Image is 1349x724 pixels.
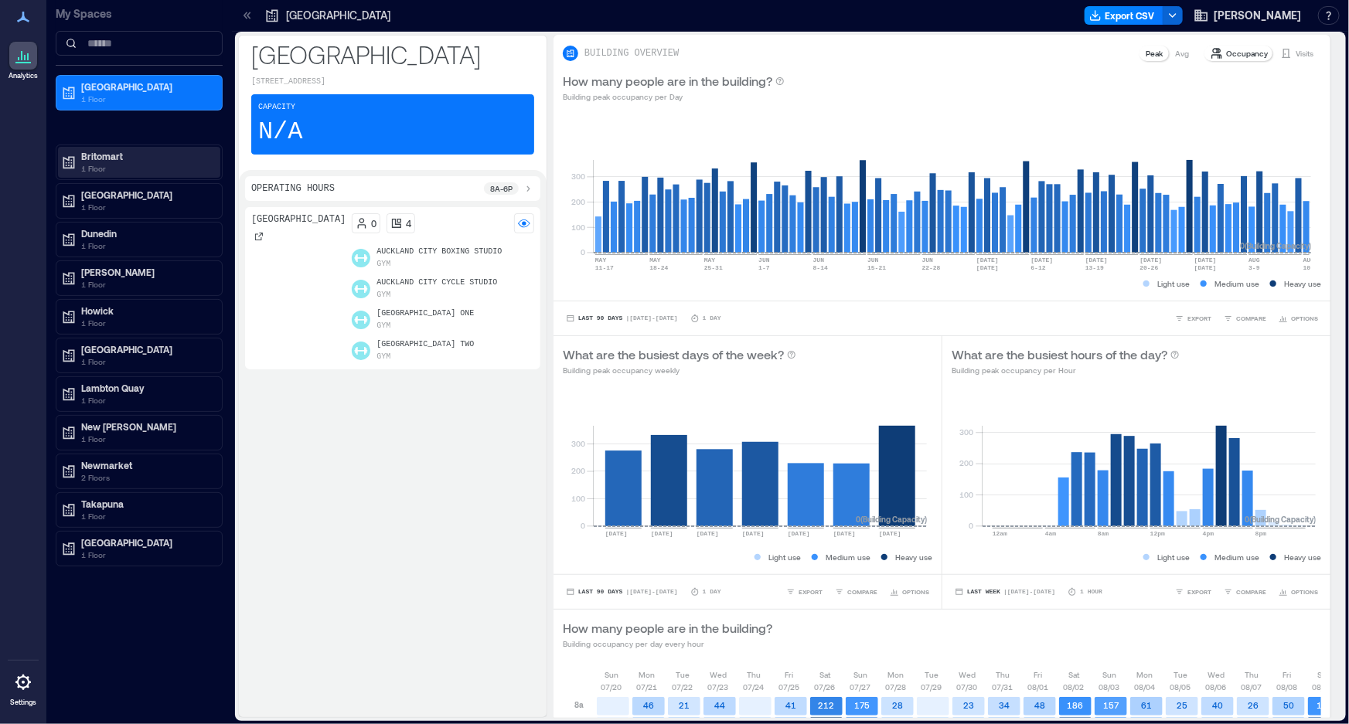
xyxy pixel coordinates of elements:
span: COMPARE [847,587,877,597]
p: Visits [1296,47,1313,59]
text: [DATE] [742,530,765,537]
text: 6-12 [1031,264,1046,271]
button: EXPORT [783,584,826,600]
p: N/A [258,117,303,148]
text: 8pm [1255,530,1267,537]
p: Building occupancy per day every hour [563,637,772,650]
text: [DATE] [697,530,719,537]
text: [DATE] [833,530,856,537]
p: 08/07 [1242,681,1262,693]
p: Mon [639,668,656,681]
text: 212 [819,700,835,710]
p: Heavy use [1284,277,1321,290]
p: Gym [376,351,390,363]
p: [GEOGRAPHIC_DATA] Two [376,338,474,351]
p: Thu [747,668,761,681]
text: [DATE] [879,530,901,537]
p: What are the busiest hours of the day? [952,345,1167,364]
p: 1 Floor [81,355,211,368]
p: 08/06 [1206,681,1227,693]
button: EXPORT [1172,311,1214,326]
text: 34 [999,700,1010,710]
text: 22-28 [922,264,941,271]
p: 1 Floor [81,394,211,406]
button: COMPARE [1221,584,1269,600]
p: Light use [1157,551,1190,563]
button: Last Week |[DATE]-[DATE] [952,584,1058,600]
p: 1 Floor [81,162,211,175]
tspan: 100 [571,494,585,503]
p: Gym [376,320,390,332]
text: [DATE] [976,264,999,271]
p: [GEOGRAPHIC_DATA] [81,189,211,201]
p: 07/22 [673,681,693,693]
p: [GEOGRAPHIC_DATA] [81,536,211,549]
p: 0 [371,217,376,229]
p: Building peak occupancy per Hour [952,364,1180,376]
button: Export CSV [1085,6,1163,25]
p: Tue [676,668,690,681]
p: 1 Floor [81,510,211,522]
text: [DATE] [605,530,628,537]
p: 2 Floors [81,471,211,484]
text: 23 [963,700,974,710]
p: 08/09 [1313,681,1334,693]
p: Lambton Quay [81,382,211,394]
p: Analytics [9,71,38,80]
p: BUILDING OVERVIEW [584,47,679,59]
span: EXPORT [799,587,823,597]
tspan: 200 [571,197,585,206]
text: 12am [993,530,1007,537]
tspan: 0 [581,247,585,257]
p: 07/30 [957,681,978,693]
span: [PERSON_NAME] [1214,8,1301,23]
text: MAY [704,257,716,263]
text: 46 [643,700,654,710]
p: Fri [785,668,794,681]
p: Building peak occupancy weekly [563,364,796,376]
span: COMPARE [1236,314,1266,323]
text: JUN [813,257,825,263]
p: Fri [1283,668,1292,681]
text: [DATE] [1085,257,1108,263]
p: Settings [10,698,36,707]
p: 08/04 [1135,681,1156,693]
text: 10-16 [1303,264,1322,271]
p: [GEOGRAPHIC_DATA] [81,343,211,355]
text: 175 [854,700,870,710]
p: Occupancy [1226,47,1268,59]
p: [GEOGRAPHIC_DATA] [286,8,390,23]
p: Thu [1245,668,1259,681]
p: 1 Floor [81,201,211,213]
p: Wed [1208,668,1225,681]
text: 26 [1248,700,1259,710]
p: 1 Floor [81,549,211,561]
p: Sun [605,668,618,681]
span: COMPARE [1236,587,1266,597]
p: Wed [710,668,727,681]
p: Avg [1175,47,1189,59]
tspan: 300 [571,439,585,448]
p: 1 Floor [81,317,211,329]
button: Last 90 Days |[DATE]-[DATE] [563,311,681,326]
p: Light use [1157,277,1190,290]
text: 11-17 [595,264,614,271]
span: EXPORT [1187,314,1211,323]
p: Heavy use [1284,551,1321,563]
p: Capacity [258,101,295,114]
tspan: 0 [969,521,974,530]
p: My Spaces [56,6,223,22]
p: 08/01 [1028,681,1049,693]
tspan: 100 [571,223,585,232]
p: Medium use [826,551,870,563]
text: 61 [1141,700,1152,710]
text: 157 [1103,700,1119,710]
p: 07/26 [815,681,836,693]
button: Last 90 Days |[DATE]-[DATE] [563,584,681,600]
p: 08/08 [1277,681,1298,693]
text: 20-26 [1140,264,1159,271]
p: 1 Floor [81,93,211,105]
tspan: 0 [581,521,585,530]
p: Wed [959,668,976,681]
p: What are the busiest days of the week? [563,345,784,364]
